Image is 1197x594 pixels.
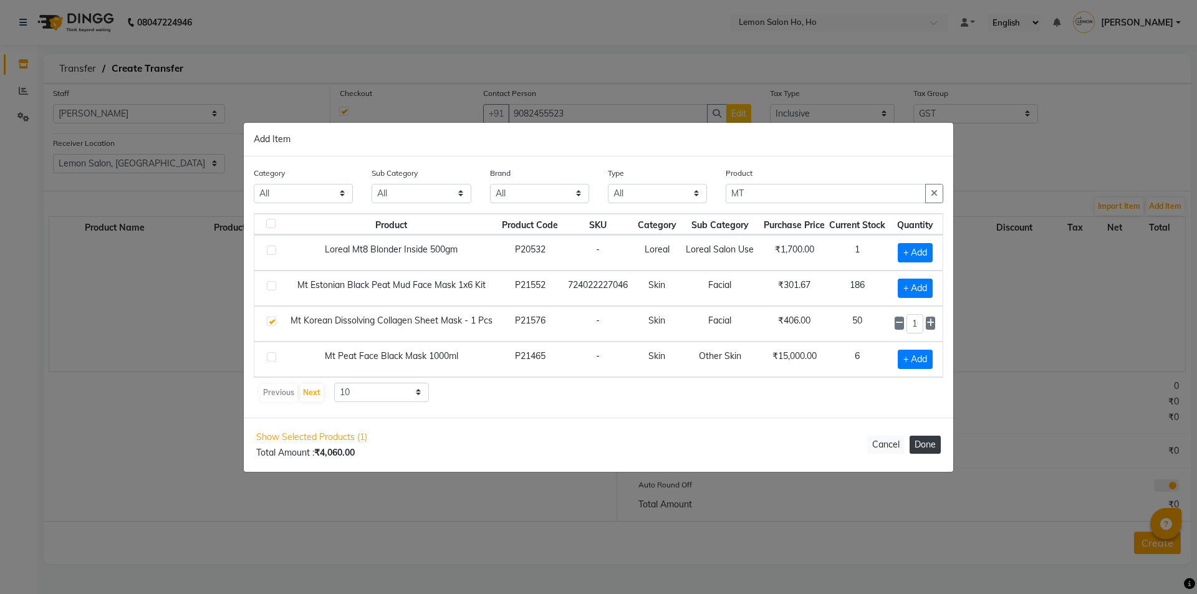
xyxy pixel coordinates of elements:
[764,219,825,231] span: Purchase Price
[256,431,367,444] span: Show Selected Products (1)
[490,168,511,179] label: Brand
[283,306,500,342] td: Mt Korean Dissolving Collagen Sheet Mask - 1 Pcs
[283,271,500,306] td: Mt Estonian Black Peat Mud Face Mask 1x6 Kit
[887,214,943,235] th: Quantity
[827,235,887,271] td: 1
[635,235,678,271] td: Loreal
[827,306,887,342] td: 50
[678,235,762,271] td: Loreal Salon Use
[678,214,762,235] th: Sub Category
[827,271,887,306] td: 186
[827,342,887,377] td: 6
[726,168,752,179] label: Product
[635,342,678,377] td: Skin
[500,271,560,306] td: P21552
[762,271,827,306] td: ₹301.67
[898,243,933,262] span: + Add
[372,168,418,179] label: Sub Category
[560,271,636,306] td: 724022227046
[500,306,560,342] td: P21576
[898,279,933,298] span: + Add
[762,306,827,342] td: ₹406.00
[560,306,636,342] td: -
[635,306,678,342] td: Skin
[678,342,762,377] td: Other Skin
[256,447,355,458] span: Total Amount :
[608,168,624,179] label: Type
[283,342,500,377] td: Mt Peat Face Black Mask 1000ml
[560,235,636,271] td: -
[244,123,953,156] div: Add Item
[500,342,560,377] td: P21465
[560,214,636,235] th: SKU
[254,168,285,179] label: Category
[314,447,355,458] b: ₹4,060.00
[635,214,678,235] th: Category
[500,214,560,235] th: Product Code
[827,214,887,235] th: Current Stock
[762,342,827,377] td: ₹15,000.00
[910,436,941,454] button: Done
[867,436,905,454] button: Cancel
[283,235,500,271] td: Loreal Mt8 Blonder Inside 500gm
[678,306,762,342] td: Facial
[726,184,926,203] input: Search or Scan Product
[898,350,933,369] span: + Add
[283,214,500,235] th: Product
[560,342,636,377] td: -
[762,235,827,271] td: ₹1,700.00
[300,384,324,401] button: Next
[678,271,762,306] td: Facial
[635,271,678,306] td: Skin
[500,235,560,271] td: P20532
